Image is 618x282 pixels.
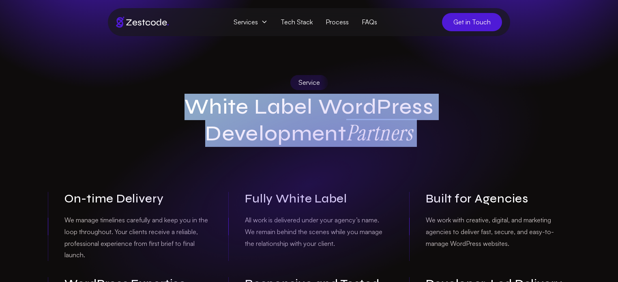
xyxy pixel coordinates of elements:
p: All work is delivered under your agency’s name. We remain behind the scenes while you manage the ... [245,214,389,249]
span: Services [227,15,274,30]
strong: Partners [346,118,413,146]
h3: Fully White Label [245,192,389,206]
h1: White Label WordPress Development [153,94,465,147]
a: Tech Stack [274,15,319,30]
a: Process [319,15,355,30]
img: Brand logo of zestcode digital [116,17,169,28]
h3: On-time Delivery [64,192,209,206]
div: Service [290,75,328,90]
p: We work with creative, digital, and marketing agencies to deliver fast, secure, and easy-to-manag... [426,214,570,249]
p: We manage timelines carefully and keep you in the loop throughout. Your clients receive a reliabl... [64,214,209,261]
a: FAQs [355,15,384,30]
a: Get in Touch [442,13,502,31]
h3: Built for Agencies [426,192,570,206]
